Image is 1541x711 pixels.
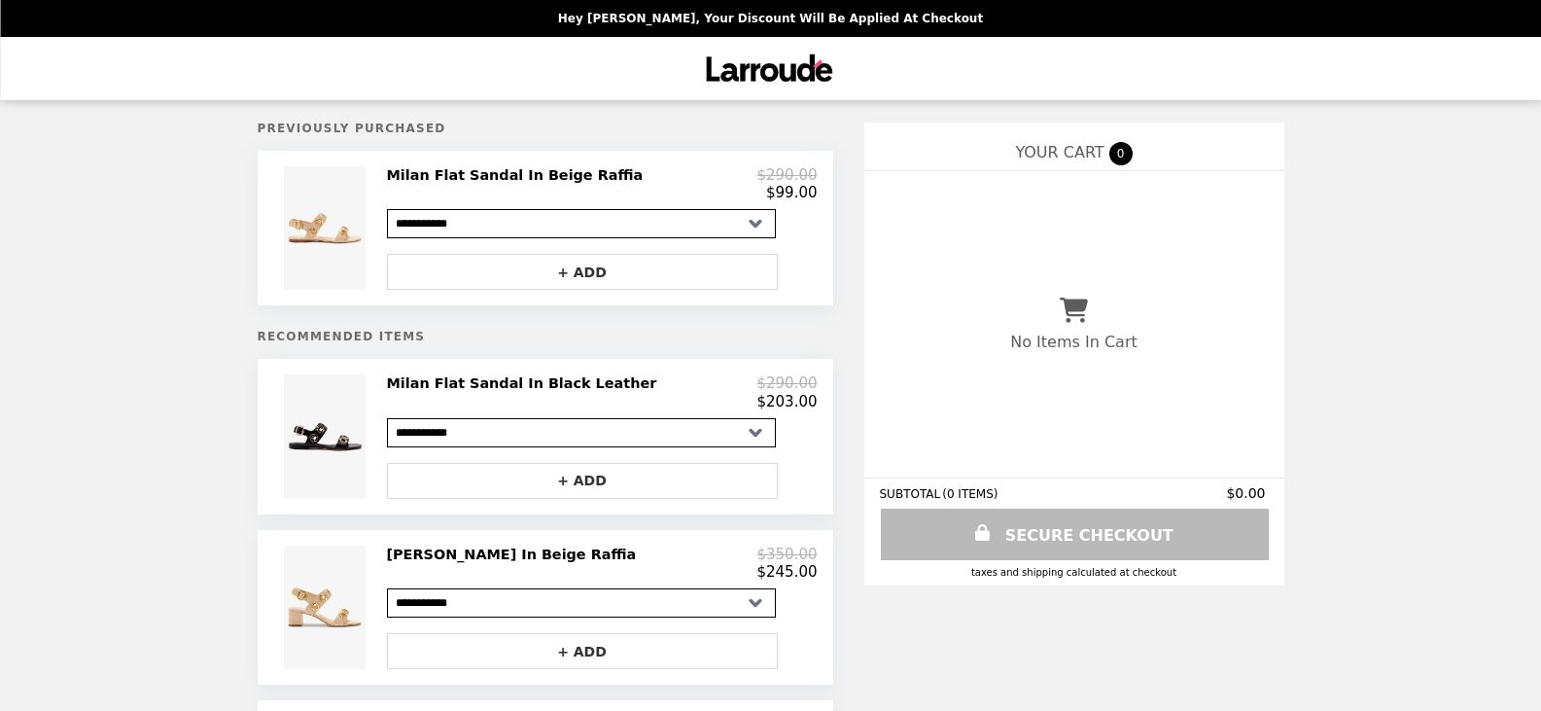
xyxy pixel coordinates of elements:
[284,546,371,669] img: Milan Sandal In Beige Raffia
[387,374,665,392] h2: Milan Flat Sandal In Black Leather
[1010,333,1137,351] p: No Items In Cart
[387,463,778,499] button: + ADD
[258,122,833,135] h5: Previously Purchased
[387,254,778,290] button: + ADD
[880,567,1269,578] div: Taxes and Shipping calculated at checkout
[880,487,943,501] span: SUBTOTAL
[387,418,776,447] select: Select a product variant
[387,546,645,563] h2: [PERSON_NAME] In Beige Raffia
[756,563,817,581] p: $245.00
[756,393,817,410] p: $203.00
[284,166,371,290] img: Milan Flat Sandal In Beige Raffia
[756,546,817,563] p: $350.00
[1015,143,1103,161] span: YOUR CART
[284,374,371,498] img: Milan Flat Sandal In Black Leather
[942,487,998,501] span: ( 0 ITEMS )
[756,166,817,184] p: $290.00
[387,209,776,238] select: Select a product variant
[756,374,817,392] p: $290.00
[387,166,651,184] h2: Milan Flat Sandal In Beige Raffia
[258,330,833,343] h5: Recommended Items
[387,588,776,618] select: Select a product variant
[387,633,778,669] button: + ADD
[700,49,841,89] img: Brand Logo
[1109,142,1133,165] span: 0
[558,12,983,25] p: Hey [PERSON_NAME], your discount will be applied at checkout
[1226,485,1268,501] span: $0.00
[766,184,818,201] p: $99.00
